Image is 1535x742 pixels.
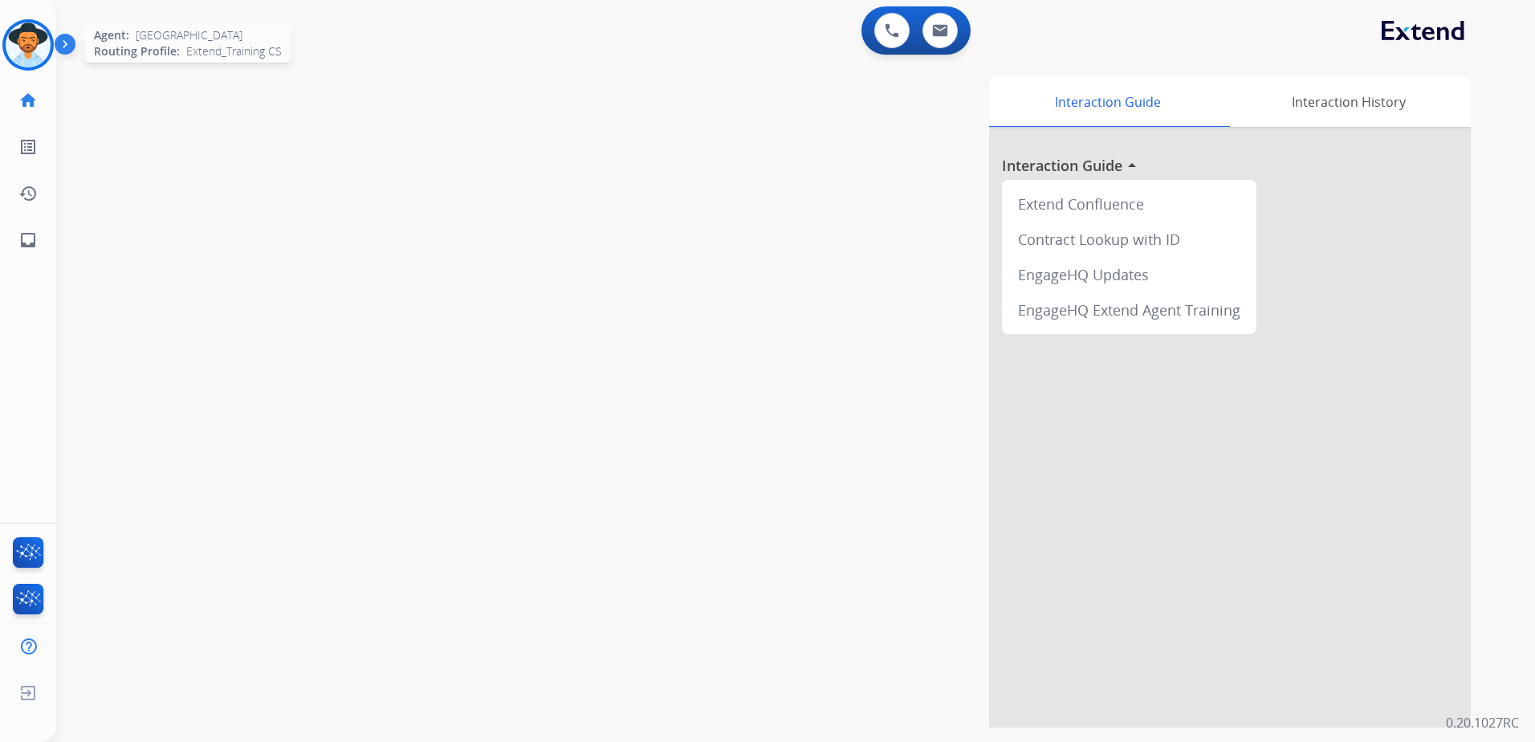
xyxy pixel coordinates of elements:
[18,230,38,250] mat-icon: inbox
[6,22,51,67] img: avatar
[1008,257,1250,292] div: EngageHQ Updates
[94,43,180,59] span: Routing Profile:
[18,137,38,157] mat-icon: list_alt
[18,184,38,203] mat-icon: history
[186,43,282,59] span: Extend_Training CS
[18,91,38,110] mat-icon: home
[1008,292,1250,328] div: EngageHQ Extend Agent Training
[1226,77,1471,127] div: Interaction History
[1008,186,1250,222] div: Extend Confluence
[989,77,1226,127] div: Interaction Guide
[1008,222,1250,257] div: Contract Lookup with ID
[94,27,129,43] span: Agent:
[136,27,242,43] span: [GEOGRAPHIC_DATA]
[1446,713,1519,732] p: 0.20.1027RC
